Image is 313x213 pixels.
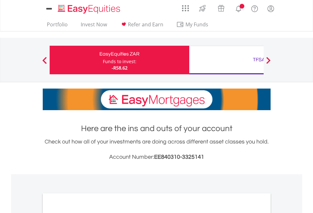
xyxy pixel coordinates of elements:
a: Portfolio [44,21,70,31]
span: -R58.62 [112,65,128,71]
a: AppsGrid [178,2,193,12]
button: Previous [38,60,51,66]
img: grid-menu-icon.svg [182,5,189,12]
div: Check out how all of your investments are doing across different asset classes you hold. [43,137,271,162]
a: Invest Now [78,21,110,31]
span: EE840310-3325141 [154,154,204,160]
a: Refer and Earn [117,21,166,31]
div: EasyEquities ZAR [53,50,185,58]
h1: Here are the ins and outs of your account [43,123,271,134]
img: EasyEquities_Logo.png [57,4,123,14]
img: EasyMortage Promotion Banner [43,89,271,110]
a: FAQ's and Support [247,2,263,14]
a: Home page [55,2,123,14]
a: Vouchers [212,2,230,13]
a: Notifications [230,2,247,14]
img: vouchers-v2.svg [216,3,226,13]
button: Next [262,60,275,66]
div: Funds to invest: [103,58,136,65]
span: Refer and Earn [128,21,163,28]
span: My Funds [176,20,218,29]
img: thrive-v2.svg [197,3,208,13]
h3: Account Number: [43,153,271,162]
a: My Profile [263,2,279,16]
